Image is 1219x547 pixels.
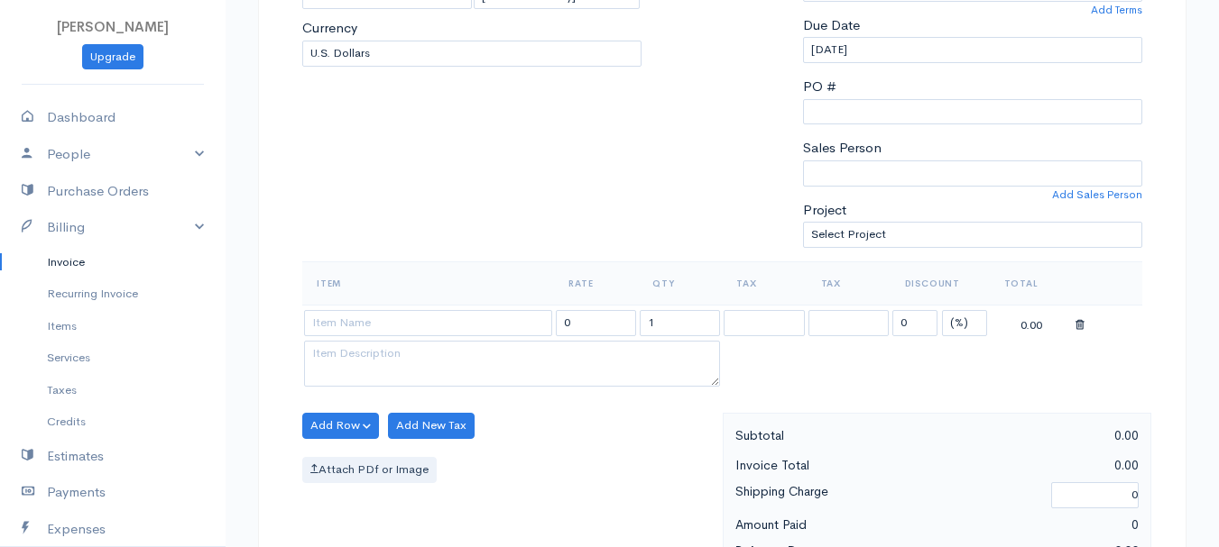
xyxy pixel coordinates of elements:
[803,138,882,159] label: Sales Person
[304,310,552,336] input: Item Name
[803,37,1142,63] input: dd-mm-yyyy
[1052,187,1142,203] a: Add Sales Person
[937,454,1148,477] div: 0.00
[82,44,143,70] a: Upgrade
[891,261,990,305] th: Discount
[990,261,1074,305] th: Total
[726,454,937,477] div: Invoice Total
[388,413,475,439] button: Add New Tax
[937,514,1148,536] div: 0
[726,424,937,447] div: Subtotal
[726,514,937,536] div: Amount Paid
[937,424,1148,447] div: 0.00
[726,480,1043,510] div: Shipping Charge
[302,413,379,439] button: Add Row
[302,18,357,39] label: Currency
[57,18,169,35] span: [PERSON_NAME]
[302,261,554,305] th: Item
[807,261,891,305] th: Tax
[638,261,722,305] th: Qty
[992,312,1072,334] div: 0.00
[803,15,860,36] label: Due Date
[722,261,806,305] th: Tax
[803,200,846,221] label: Project
[1091,2,1142,18] a: Add Terms
[554,261,638,305] th: Rate
[803,77,836,97] label: PO #
[302,457,437,483] label: Attach PDf or Image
